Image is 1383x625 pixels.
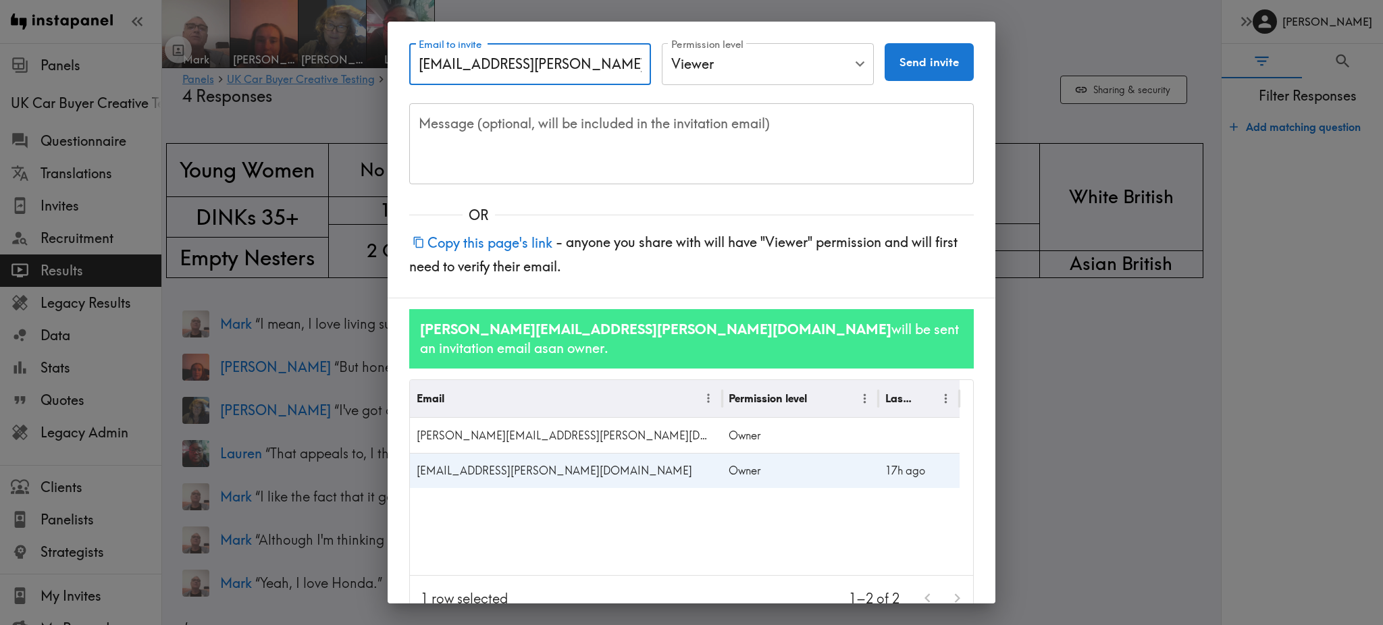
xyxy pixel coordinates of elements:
[410,453,722,488] div: summer.taylor@pablolondon.com
[722,453,878,488] div: Owner
[409,228,556,257] button: Copy this page's link
[671,37,743,52] label: Permission level
[463,206,495,225] span: OR
[662,43,874,85] div: Viewer
[722,418,878,453] div: Owner
[849,589,899,608] p: 1–2 of 2
[410,418,722,453] div: mike.roberts@pablolondon.com
[421,589,508,608] div: 1 row selected
[914,388,935,409] button: Sort
[854,388,875,409] button: Menu
[885,464,925,477] span: 17h ago
[885,43,974,81] button: Send invite
[417,391,444,405] div: Email
[419,37,481,52] label: Email to invite
[808,388,829,409] button: Sort
[935,388,956,409] button: Menu
[698,388,719,409] button: Menu
[388,225,995,298] div: - anyone you share with will have "Viewer" permission and will first need to verify their email.
[420,321,891,337] b: [PERSON_NAME][EMAIL_ADDRESS][PERSON_NAME][DOMAIN_NAME]
[409,309,974,369] div: will be sent an invitation email as an owner .
[885,391,914,405] div: Last Viewed
[729,391,807,405] div: Permission level
[446,388,467,409] button: Sort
